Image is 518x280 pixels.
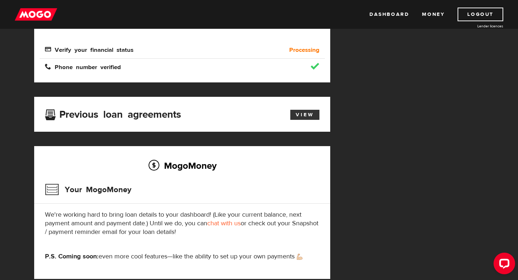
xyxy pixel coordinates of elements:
[290,110,319,120] a: View
[488,250,518,280] iframe: LiveChat chat widget
[297,254,303,260] img: strong arm emoji
[422,8,445,21] a: Money
[449,23,503,29] a: Lender licences
[45,252,319,261] p: even more cool features—like the ability to set up your own payments
[45,109,181,118] h3: Previous loan agreements
[15,8,57,21] img: mogo_logo-11ee424be714fa7cbb0f0f49df9e16ec.png
[45,252,99,261] strong: P.S. Coming soon:
[289,46,319,54] b: Processing
[458,8,503,21] a: Logout
[45,211,319,236] p: We're working hard to bring loan details to your dashboard! (Like your current balance, next paym...
[45,158,319,173] h2: MogoMoney
[45,63,121,69] span: Phone number verified
[207,219,241,227] a: chat with us
[369,8,409,21] a: Dashboard
[45,46,133,52] span: Verify your financial status
[45,180,131,199] h3: Your MogoMoney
